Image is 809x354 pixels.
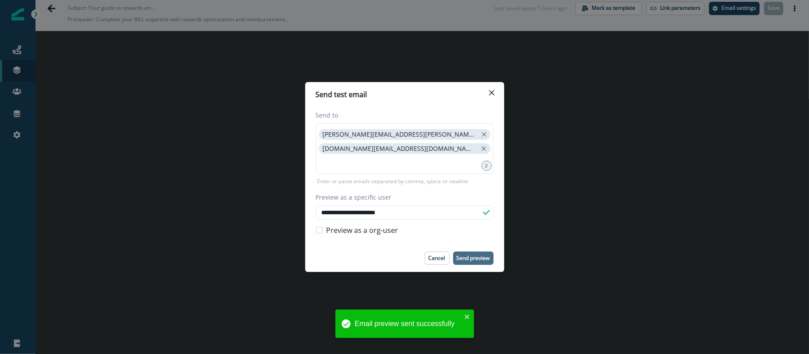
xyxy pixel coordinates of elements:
p: Cancel [429,255,446,261]
div: 2 [482,161,492,171]
p: [DOMAIN_NAME][EMAIL_ADDRESS][DOMAIN_NAME] [323,145,477,153]
p: [PERSON_NAME][EMAIL_ADDRESS][PERSON_NAME][DOMAIN_NAME] [323,131,478,138]
button: Cancel [425,252,450,265]
p: Enter or paste emails separated by comma, space or newline [316,177,470,185]
span: Preview as a org-user [327,225,399,236]
div: Email preview sent successfully [355,319,462,329]
button: Send preview [453,252,494,265]
label: Preview as a specific user [316,193,488,202]
button: close [464,313,470,320]
label: Send to [316,110,488,120]
p: Send preview [457,255,490,261]
button: close [479,144,488,153]
button: close [480,130,488,139]
p: Send test email [316,89,367,100]
button: Close [485,86,499,100]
